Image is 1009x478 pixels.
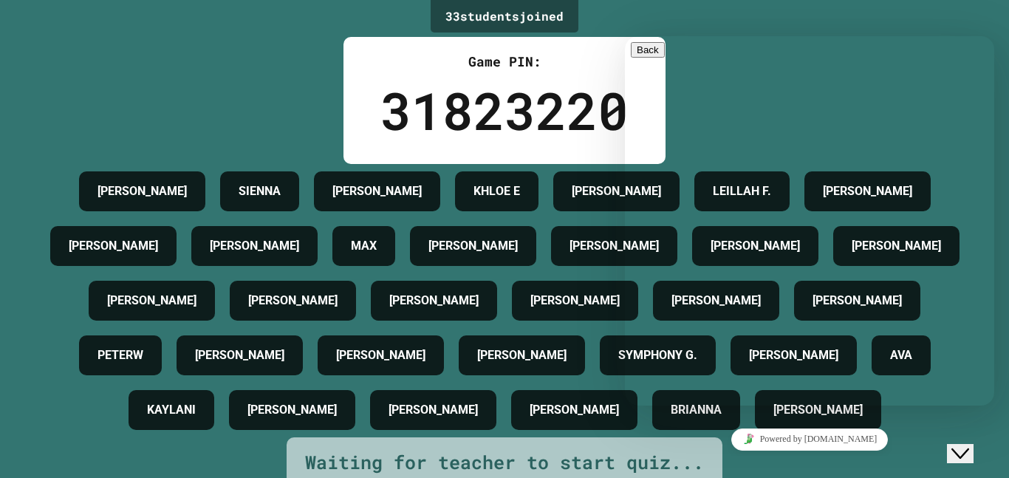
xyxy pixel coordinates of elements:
[477,346,567,364] h4: [PERSON_NAME]
[332,182,422,200] h4: [PERSON_NAME]
[570,237,659,255] h4: [PERSON_NAME]
[195,346,284,364] h4: [PERSON_NAME]
[773,401,863,419] h4: [PERSON_NAME]
[389,401,478,419] h4: [PERSON_NAME]
[147,401,196,419] h4: KAYLANI
[305,448,704,477] div: Waiting for teacher to start quiz...
[428,237,518,255] h4: [PERSON_NAME]
[625,36,994,406] iframe: chat widget
[98,182,187,200] h4: [PERSON_NAME]
[239,182,281,200] h4: SIENNA
[247,401,337,419] h4: [PERSON_NAME]
[618,346,697,364] h4: SYMPHONY G.
[336,346,425,364] h4: [PERSON_NAME]
[98,346,143,364] h4: PETERW
[69,237,158,255] h4: [PERSON_NAME]
[389,292,479,310] h4: [PERSON_NAME]
[947,419,994,463] iframe: To enrich screen reader interactions, please activate Accessibility in Grammarly extension settings
[530,292,620,310] h4: [PERSON_NAME]
[625,423,994,456] iframe: chat widget
[380,72,629,149] div: 31823220
[107,292,196,310] h4: [PERSON_NAME]
[572,182,661,200] h4: [PERSON_NAME]
[671,401,722,419] h4: BRIANNA
[530,401,619,419] h4: [PERSON_NAME]
[351,237,377,255] h4: MAX
[210,237,299,255] h4: [PERSON_NAME]
[473,182,520,200] h4: KHLOE E
[248,292,338,310] h4: [PERSON_NAME]
[380,52,629,72] div: Game PIN:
